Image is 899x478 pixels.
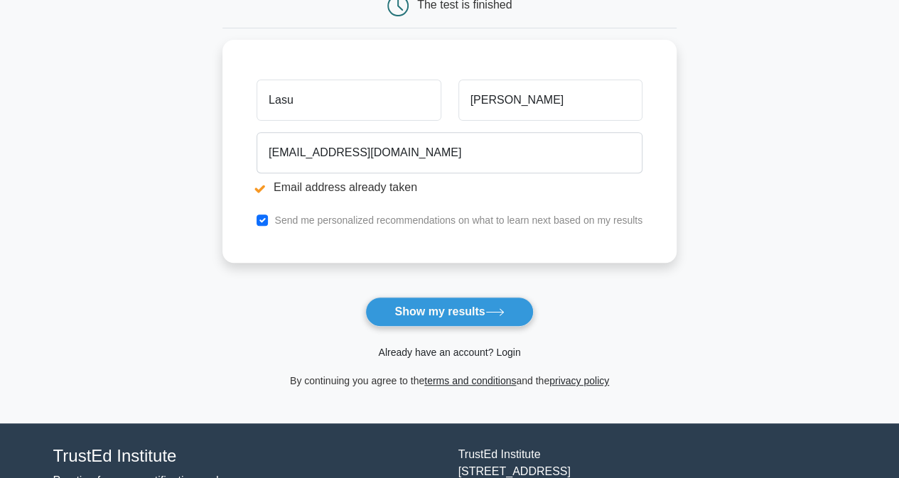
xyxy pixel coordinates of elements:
div: By continuing you agree to the and the [214,372,685,389]
a: privacy policy [549,375,609,386]
a: Already have an account? Login [378,347,520,358]
input: First name [257,80,441,121]
input: Last name [458,80,642,121]
h4: TrustEd Institute [53,446,441,467]
input: Email [257,132,642,173]
a: terms and conditions [424,375,516,386]
li: Email address already taken [257,179,642,196]
button: Show my results [365,297,533,327]
label: Send me personalized recommendations on what to learn next based on my results [274,214,642,226]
